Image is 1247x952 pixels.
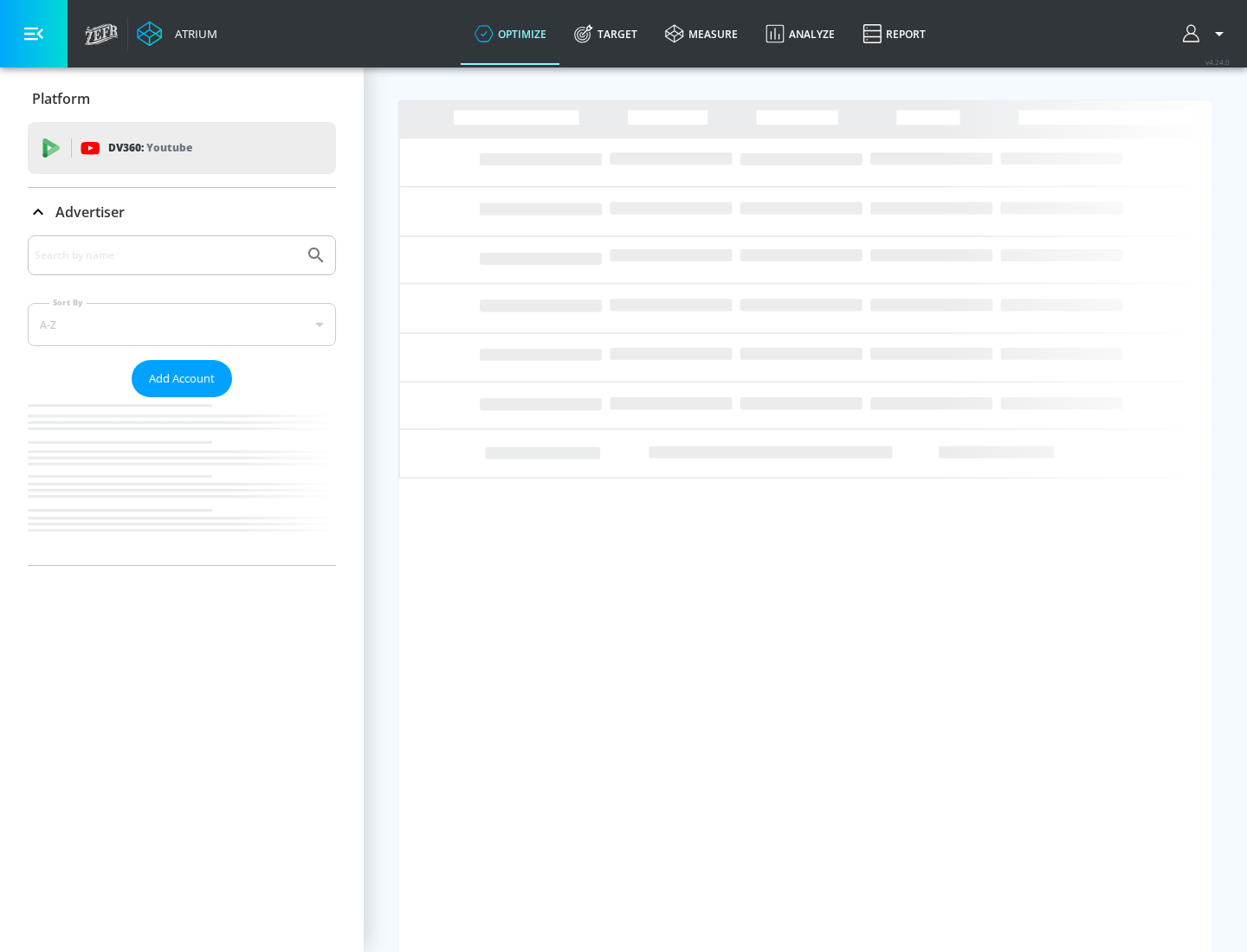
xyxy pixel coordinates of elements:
[28,397,336,565] nav: list of Advertiser
[146,138,192,157] p: Youtube
[28,74,336,123] div: Platform
[49,297,87,308] label: Sort By
[149,369,215,389] span: Add Account
[137,21,217,47] a: Atrium
[32,89,90,108] p: Platform
[651,3,752,65] a: measure
[849,3,940,65] a: Report
[55,203,125,222] p: Advertiser
[28,235,336,565] div: Advertiser
[108,138,192,158] p: DV360:
[752,3,849,65] a: Analyze
[28,303,336,346] div: A-Z
[28,122,336,174] div: DV360: Youtube
[560,3,651,65] a: Target
[461,3,560,65] a: optimize
[28,188,336,236] div: Advertiser
[168,26,217,42] div: Atrium
[35,244,297,267] input: Search by name
[1205,57,1230,67] span: v 4.24.0
[132,360,232,397] button: Add Account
